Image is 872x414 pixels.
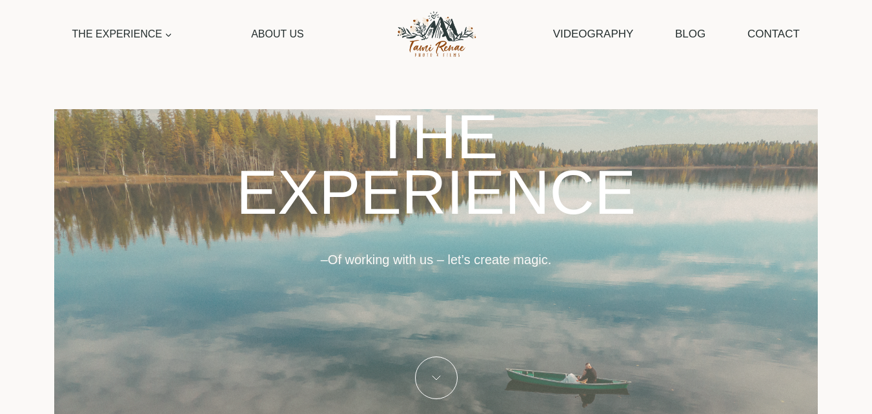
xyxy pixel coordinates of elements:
img: Tami Renae Photo & Films Logo [383,7,489,61]
h2: –Of working with us – let’s create magic. [54,252,818,350]
a: Contact [741,17,806,50]
nav: Primary [66,19,310,48]
a: Blog [669,17,713,50]
h1: THE EXPERIENCE [178,109,695,221]
span: The Experience [72,26,173,43]
nav: Secondary [547,17,807,50]
a: Videography [547,17,640,50]
a: About Us [245,19,310,48]
a: The Experience [66,19,179,48]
